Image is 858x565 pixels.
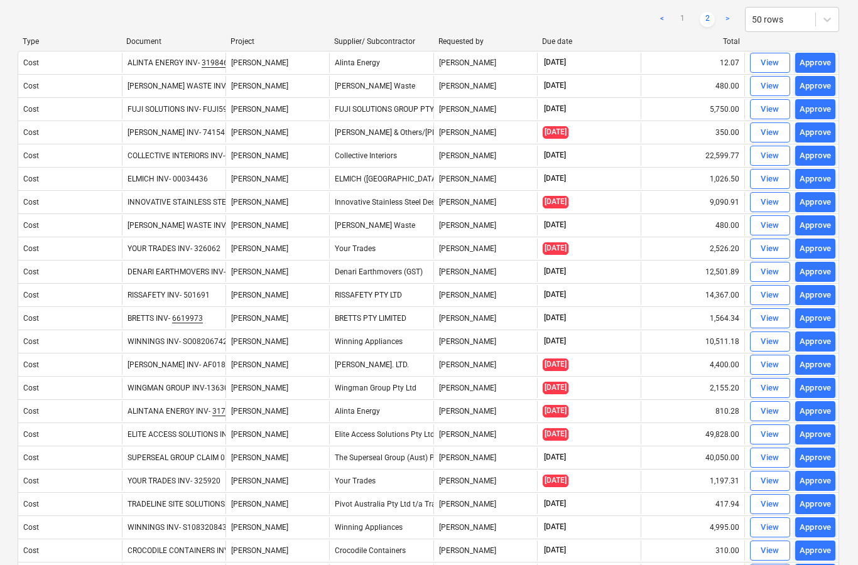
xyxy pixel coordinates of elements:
div: RISSAFETY INV- 501691 [128,291,210,299]
span: [DATE] [543,428,568,440]
button: Approve [795,494,835,514]
span: [DATE] [543,242,568,254]
div: 2,526.20 [641,239,744,259]
div: BRETTS INV- [128,314,203,323]
div: [PERSON_NAME] Waste [329,76,433,96]
div: Approve [800,195,832,210]
span: Della Rosa [231,337,288,346]
a: Next page [720,12,735,27]
div: WINNINGS INV- S108320843 [128,523,227,532]
div: Approve [800,172,832,186]
iframe: Chat Widget [795,505,858,565]
span: Della Rosa [231,291,288,299]
div: Winning Appliances [329,331,433,352]
div: Cost [23,221,39,230]
div: [PERSON_NAME] [433,471,537,491]
span: [DATE] [543,336,567,347]
div: View [761,172,779,186]
div: [PERSON_NAME] [433,448,537,468]
span: [DATE] [543,126,568,138]
span: [DATE] [543,220,567,230]
span: Della Rosa [231,453,288,462]
div: Cost [23,476,39,485]
button: View [750,262,790,282]
span: [DATE] [543,150,567,161]
div: Supplier/ Subcontractor [334,37,428,46]
div: Your Trades [329,471,433,491]
div: Cost [23,360,39,369]
span: Della Rosa [231,175,288,183]
div: [PERSON_NAME] [433,169,537,189]
span: [DATE] [543,545,567,556]
div: 1,564.34 [641,308,744,328]
div: Approve [800,218,832,233]
span: Della Rosa [231,546,288,555]
a: Page 1 [675,12,690,27]
span: [DATE] [543,405,568,417]
div: View [761,195,779,210]
div: View [761,218,779,233]
div: [PERSON_NAME] [433,355,537,375]
div: [PERSON_NAME] Waste [329,215,433,235]
div: Cost [23,291,39,299]
div: View [761,520,779,535]
div: BRETTS PTY LIMITED [329,308,433,328]
div: Pivot Australia Pty Ltd t/a Tradeline Site Solutions [329,494,433,514]
button: View [750,331,790,352]
button: Approve [795,215,835,235]
div: [PERSON_NAME] [433,424,537,444]
span: Della Rosa [231,58,288,67]
div: 5,750.00 [641,99,744,119]
div: View [761,56,779,70]
span: Della Rosa [231,476,288,485]
div: 10,511.18 [641,331,744,352]
div: [PERSON_NAME] [433,76,537,96]
div: [PERSON_NAME] [433,192,537,212]
div: Requested by [438,37,532,46]
div: View [761,544,779,558]
span: [DATE] [543,313,567,323]
div: Approve [800,242,832,256]
button: View [750,239,790,259]
div: View [761,265,779,279]
div: Cost [23,151,39,160]
div: View [761,126,779,140]
span: Della Rosa [231,430,288,439]
div: Collective Interiors [329,146,433,166]
button: Approve [795,146,835,166]
button: View [750,378,790,398]
span: [DATE] [543,452,567,463]
div: YOUR TRADES INV- 325920 [128,476,220,485]
div: 14,367.00 [641,285,744,305]
div: Total [646,37,740,46]
button: Approve [795,192,835,212]
div: [PERSON_NAME] [433,378,537,398]
span: Della Rosa [231,151,288,160]
button: Approve [795,239,835,259]
div: [PERSON_NAME] [433,122,537,143]
div: [PERSON_NAME] [433,262,537,282]
span: [DATE] [543,173,567,184]
div: FUJI SOLUTIONS GROUP PTY LTD [329,99,433,119]
div: Approve [800,358,832,372]
div: Type [23,37,116,46]
div: [PERSON_NAME] [433,331,537,352]
div: Approve [800,335,832,349]
div: Approve [800,149,832,163]
div: INNOVATIVE STAINLESS STEEL DESIGNS INV- 9621-A [128,198,310,207]
div: View [761,358,779,372]
span: Della Rosa [231,105,288,114]
div: 480.00 [641,215,744,235]
button: Approve [795,378,835,398]
a: Page 2 is your current page [700,12,715,27]
span: Della Rosa [231,82,288,90]
div: Cost [23,407,39,416]
div: 1,197.31 [641,471,744,491]
div: View [761,288,779,303]
div: View [761,428,779,442]
div: [PERSON_NAME] WASTE INV- 19780 [128,82,252,90]
div: 49,828.00 [641,424,744,444]
div: Elite Access Solutions Pty Ltd (GST) [329,424,433,444]
button: Approve [795,53,835,73]
div: Approve [800,288,832,303]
